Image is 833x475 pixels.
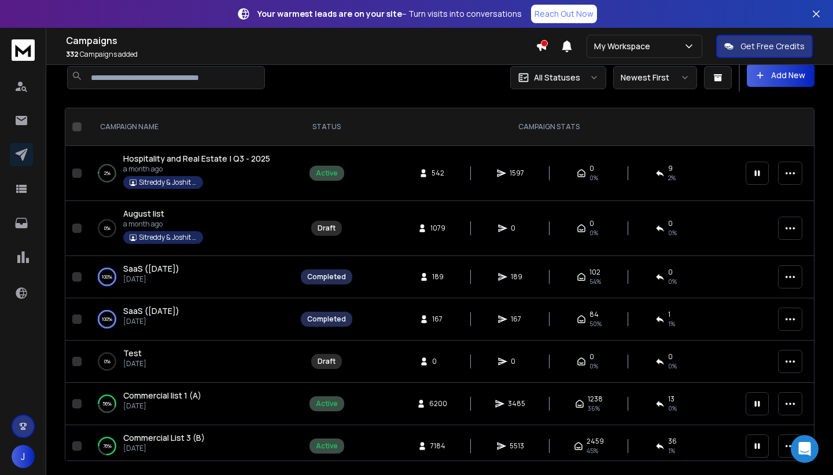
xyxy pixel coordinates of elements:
[12,445,35,468] button: J
[86,256,294,298] td: 100%SaaS ([DATE])[DATE]
[103,440,112,452] p: 76 %
[668,352,673,361] span: 0
[432,357,444,366] span: 0
[510,169,524,178] span: 1597
[429,399,447,408] span: 6200
[668,310,670,319] span: 1
[668,228,677,237] span: 0%
[791,435,819,463] div: Open Intercom Messenger
[668,361,677,371] span: 0%
[588,404,600,413] span: 36 %
[511,315,522,324] span: 167
[589,361,598,371] span: 0%
[589,228,598,237] span: 0%
[307,272,346,282] div: Completed
[123,263,179,275] a: SaaS ([DATE])
[86,201,294,256] td: 0%August lista month agoSitreddy & Joshit Workspace
[747,64,814,87] button: Add New
[104,222,110,234] p: 0 %
[589,268,600,277] span: 102
[257,8,402,19] strong: Your warmest leads are on your site
[86,341,294,383] td: 0%Test[DATE]
[589,164,594,173] span: 0
[86,383,294,425] td: 56%Commercial list 1 (A)[DATE]
[123,348,142,359] a: Test
[86,108,294,146] th: CAMPAIGN NAME
[316,399,338,408] div: Active
[588,394,603,404] span: 1238
[589,219,594,228] span: 0
[668,277,677,286] span: 0 %
[66,50,536,59] p: Campaigns added
[531,5,597,23] a: Reach Out Now
[668,319,675,328] span: 1 %
[102,313,112,325] p: 100 %
[318,224,336,233] div: Draft
[668,219,673,228] span: 0
[307,315,346,324] div: Completed
[668,404,677,413] span: 0 %
[66,49,79,59] span: 332
[534,72,580,83] p: All Statuses
[123,444,205,453] p: [DATE]
[668,446,675,455] span: 1 %
[139,178,197,187] p: Sitreddy & Joshit Workspace
[318,357,336,366] div: Draft
[589,173,598,182] span: 0%
[432,169,444,178] span: 542
[86,298,294,341] td: 100%SaaS ([DATE])[DATE]
[587,446,598,455] span: 45 %
[104,167,110,179] p: 2 %
[432,315,444,324] span: 167
[257,8,522,20] p: – Turn visits into conversations
[589,352,594,361] span: 0
[511,224,522,233] span: 0
[104,356,110,367] p: 0 %
[668,268,673,277] span: 0
[139,233,197,242] p: Sitreddy & Joshit Workspace
[668,173,676,182] span: 2 %
[594,41,655,52] p: My Workspace
[102,398,112,410] p: 56 %
[123,220,203,229] p: a month ago
[123,317,179,326] p: [DATE]
[123,275,179,284] p: [DATE]
[511,357,522,366] span: 0
[430,224,445,233] span: 1079
[587,437,604,446] span: 2459
[123,165,270,174] p: a month ago
[123,208,164,220] a: August list
[668,164,673,173] span: 9
[508,399,525,408] span: 3485
[123,390,201,401] a: Commercial list 1 (A)
[66,34,536,47] h1: Campaigns
[511,272,522,282] span: 189
[359,108,739,146] th: CAMPAIGN STATS
[12,39,35,61] img: logo
[123,153,270,165] a: Hospitality and Real Estate | Q3 - 2025
[589,310,599,319] span: 84
[740,41,805,52] p: Get Free Credits
[589,277,601,286] span: 54 %
[668,394,674,404] span: 13
[294,108,359,146] th: STATUS
[123,401,201,411] p: [DATE]
[668,437,677,446] span: 36
[123,432,205,444] a: Commercial List 3 (B)
[86,146,294,201] td: 2%Hospitality and Real Estate | Q3 - 2025a month agoSitreddy & Joshit Workspace
[123,390,201,401] span: Commercial list 1 (A)
[316,441,338,451] div: Active
[102,271,112,283] p: 100 %
[613,66,697,89] button: Newest First
[123,359,146,368] p: [DATE]
[510,441,524,451] span: 5513
[123,305,179,317] a: SaaS ([DATE])
[123,305,179,316] span: SaaS ([DATE])
[430,441,445,451] span: 7184
[86,425,294,467] td: 76%Commercial List 3 (B)[DATE]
